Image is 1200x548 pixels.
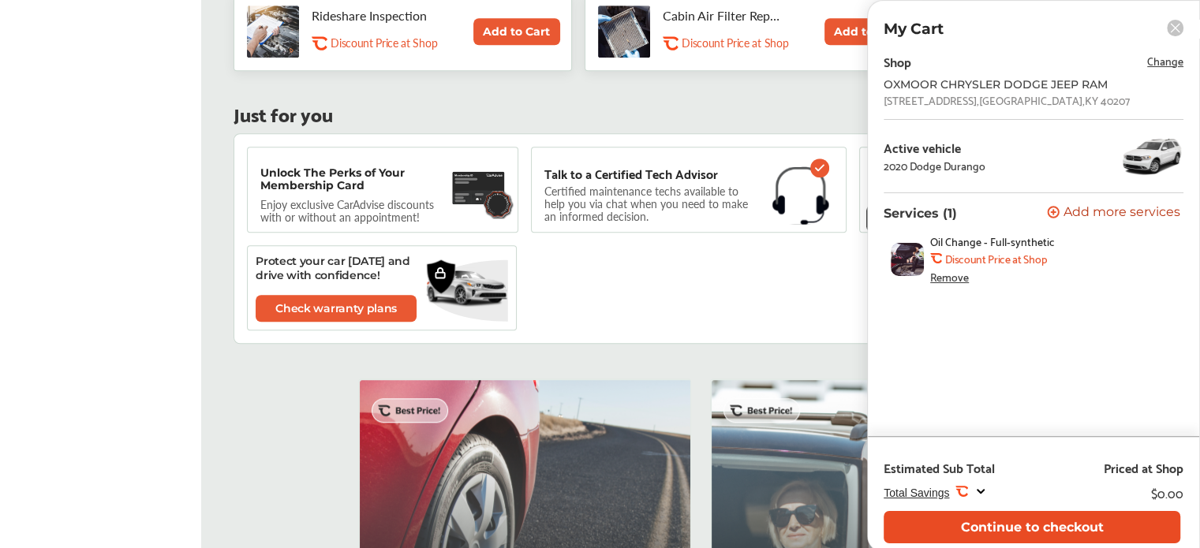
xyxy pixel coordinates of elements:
img: warranty.a715e77d.svg [426,259,455,295]
b: Discount Price at Shop [945,252,1046,265]
p: Talk to a Certified Tech Advisor [544,166,718,181]
img: bg-ellipse.2da0866b.svg [426,259,508,322]
img: 13065_st0640_046.jpg [1120,132,1183,180]
button: Add to Cart [473,18,560,45]
div: Active vehicle [884,140,985,155]
img: lock-icon.a4a4a2b2.svg [434,267,447,279]
span: Change [1147,51,1183,69]
div: Estimated Sub Total [884,460,995,475]
span: Add more services [1064,206,1180,221]
a: Add more services [1047,206,1183,221]
div: 2020 Dodge Durango [884,159,985,172]
span: Oil Change - Full-synthetic [930,235,1055,248]
p: Unlock The Perks of Your Membership Card [260,166,444,192]
p: Enjoy exclusive CarAdvise discounts with or without an appointment! [260,198,450,223]
button: Add to Cart [824,18,911,45]
div: $0.00 [1151,482,1183,503]
div: OXMOOR CHRYSLER DODGE JEEP RAM [884,78,1136,91]
img: maintenance-card.27cfeff5.svg [452,166,506,210]
p: Cabin Air Filter Replacement [663,8,781,23]
img: headphones.1b115f31.svg [772,166,829,225]
p: Just for you [234,106,333,121]
button: Continue to checkout [884,511,1180,543]
p: Certified maintenance techs available to help you via chat when you need to make an informed deci... [544,187,760,220]
p: Rideshare Inspection [312,8,430,23]
img: oil-change-thumb.jpg [891,243,924,276]
span: Total Savings [884,486,949,499]
p: My Cart [884,20,944,38]
img: check-icon.521c8815.svg [810,158,829,177]
img: vehicle.3f86c5e7.svg [426,263,508,312]
div: [STREET_ADDRESS] , [GEOGRAPHIC_DATA] , KY 40207 [884,94,1130,106]
img: rideshare-visual-inspection-thumb.jpg [247,6,299,58]
div: Shop [884,50,911,72]
p: Protect your car [DATE] and drive with confidence! [256,254,429,282]
button: Add more services [1047,206,1180,221]
div: Remove [930,270,969,283]
img: cabin-air-filter-replacement-thumb.jpg [598,6,650,58]
img: badge.f18848ea.svg [482,188,514,219]
p: Discount Price at Shop [331,35,437,50]
div: Priced at Shop [1104,460,1183,475]
p: Services (1) [884,206,957,221]
p: Discount Price at Shop [682,35,788,50]
a: Check warranty plans [256,295,417,322]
